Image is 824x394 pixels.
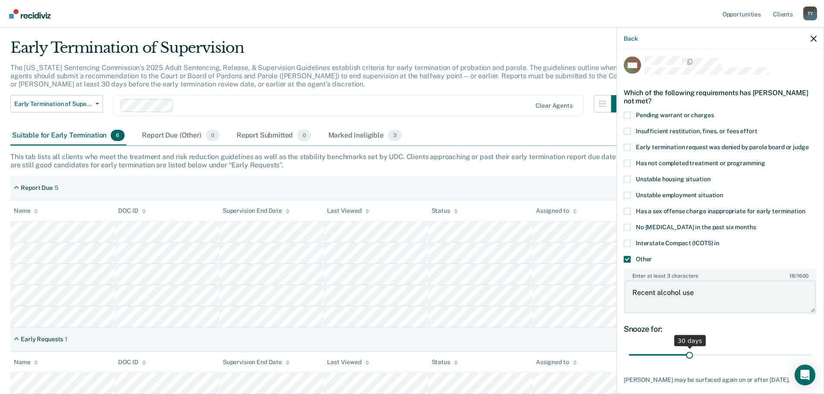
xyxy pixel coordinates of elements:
[118,359,146,366] div: DOC ID
[536,207,577,215] div: Assigned to
[795,365,815,385] div: Open Intercom Messenger
[636,207,805,214] span: Has a sex offense charge inappropriate for early termination
[624,35,638,42] button: Back
[789,272,808,279] span: / 1600
[118,207,146,215] div: DOC ID
[327,359,369,366] div: Last Viewed
[327,126,404,145] div: Marked Ineligible
[55,184,58,192] div: 5
[636,159,765,166] span: Has not completed treatment or programming
[10,126,126,145] div: Suitable for Early Termination
[14,100,92,108] span: Early Termination of Supervision
[223,207,290,215] div: Supervision End Date
[535,102,572,109] div: Clear agents
[9,9,51,19] img: Recidiviz
[432,359,458,366] div: Status
[297,130,311,141] span: 0
[111,130,125,141] span: 6
[674,335,706,346] div: 30 days
[327,207,369,215] div: Last Viewed
[789,272,795,279] span: 18
[624,324,817,333] div: Snooze for:
[636,255,652,262] span: Other
[636,223,756,230] span: No [MEDICAL_DATA] in the past six months
[235,126,313,145] div: Report Submitted
[636,175,710,182] span: Unstable housing situation
[624,81,817,112] div: Which of the following requirements has [PERSON_NAME] not met?
[140,126,221,145] div: Report Due (Other)
[432,207,458,215] div: Status
[636,111,714,118] span: Pending warrant or charges
[625,281,816,313] textarea: Recent alcohol use
[803,6,817,20] div: T Y
[10,64,626,88] p: The [US_STATE] Sentencing Commission’s 2025 Adult Sentencing, Release, & Supervision Guidelines e...
[10,39,628,64] div: Early Termination of Supervision
[21,184,53,192] div: Report Due
[10,153,814,169] div: This tab lists all clients who meet the treatment and risk reduction guidelines as well as the st...
[624,376,817,384] div: [PERSON_NAME] may be surfaced again on or after [DATE].
[636,127,757,134] span: Insufficient restitution, fines, or fees effort
[14,359,38,366] div: Name
[14,207,38,215] div: Name
[536,359,577,366] div: Assigned to
[223,359,290,366] div: Supervision End Date
[65,336,67,343] div: 1
[388,130,402,141] span: 3
[636,191,723,198] span: Unstable employment situation
[21,336,63,343] div: Early Requests
[636,143,808,150] span: Early termination request was denied by parole board or judge
[636,239,719,246] span: Interstate Compact (ICOTS) in
[803,6,817,20] button: Profile dropdown button
[206,130,219,141] span: 0
[625,269,816,279] label: Enter at least 3 characters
